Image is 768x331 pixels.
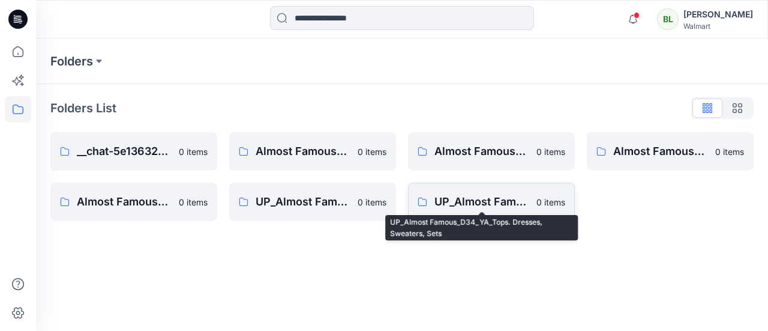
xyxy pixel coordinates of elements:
[229,183,396,221] a: UP_Almost Famous D34 YA Bottoms0 items
[50,53,93,70] a: Folders
[434,143,529,160] p: Almost Famous_D34_Junior_Dresses, Sets & Rompers
[434,193,529,210] p: UP_Almost Famous_D34_YA_Tops. Dresses, Sweaters, Sets
[77,193,172,210] p: Almost Famous- practice Folder
[50,132,217,171] a: __chat-5e136321f4a15c049d30e34d-624c42afd13f4d93b97d03b60 items
[683,7,753,22] div: [PERSON_NAME]
[715,145,744,158] p: 0 items
[179,196,208,208] p: 0 items
[77,143,172,160] p: __chat-5e136321f4a15c049d30e34d-624c42afd13f4d93b97d03b6
[408,183,575,221] a: UP_Almost Famous_D34_YA_Tops. Dresses, Sweaters, Sets0 items
[256,143,350,160] p: Almost Famous_D34_Junior_Bottoms
[50,99,116,117] p: Folders List
[179,145,208,158] p: 0 items
[229,132,396,171] a: Almost Famous_D34_Junior_Bottoms0 items
[358,145,386,158] p: 0 items
[683,22,753,31] div: Walmart
[657,8,679,30] div: BL
[613,143,708,160] p: Almost Famous_D34_Junior_Tops
[408,132,575,171] a: Almost Famous_D34_Junior_Dresses, Sets & Rompers0 items
[358,196,386,208] p: 0 items
[536,196,565,208] p: 0 items
[50,183,217,221] a: Almost Famous- practice Folder0 items
[536,145,565,158] p: 0 items
[256,193,350,210] p: UP_Almost Famous D34 YA Bottoms
[587,132,754,171] a: Almost Famous_D34_Junior_Tops0 items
